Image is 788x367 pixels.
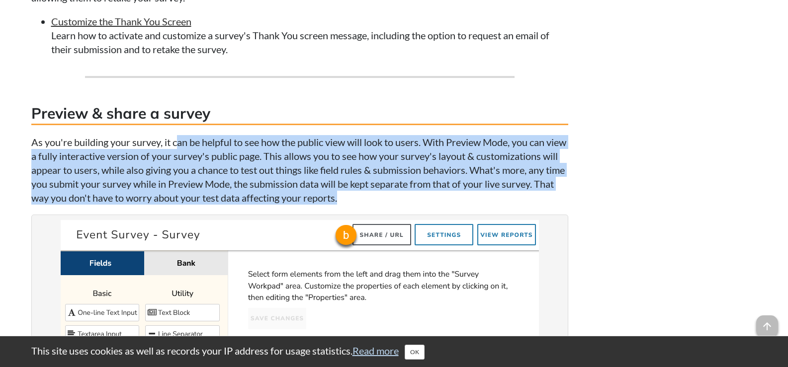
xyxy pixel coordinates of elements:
[21,344,767,360] div: This site uses cookies as well as records your IP address for usage statistics.
[756,315,778,337] span: arrow_upward
[31,135,568,205] p: As you're building your survey, it can be helpful to see how the public view will look to users. ...
[405,345,425,360] button: Close
[31,103,568,125] h3: Preview & share a survey
[756,316,778,328] a: arrow_upward
[51,15,191,27] a: Customize the Thank You Screen
[51,14,568,56] li: Learn how to activate and customize a survey's Thank You screen message, including the option to ...
[352,345,399,357] a: Read more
